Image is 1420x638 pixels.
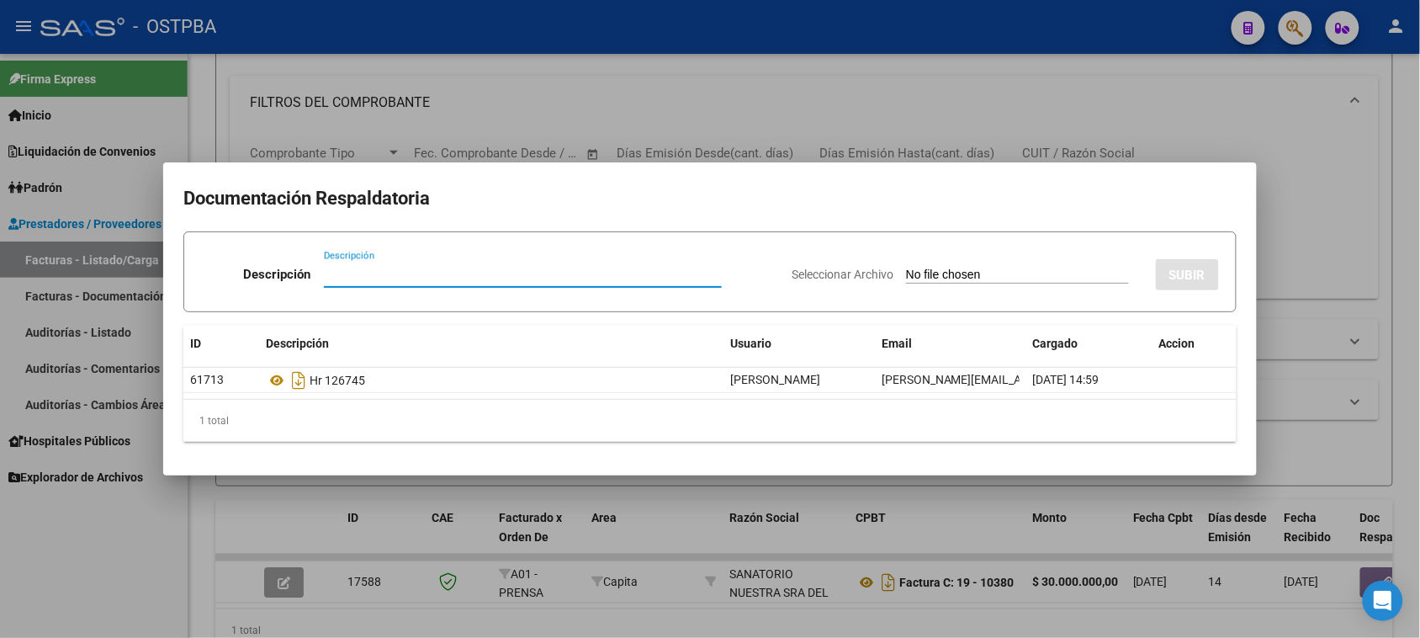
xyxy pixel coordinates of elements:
datatable-header-cell: Cargado [1026,326,1152,362]
datatable-header-cell: Email [875,326,1026,362]
span: ID [190,337,201,350]
span: [PERSON_NAME] [730,373,820,386]
datatable-header-cell: Descripción [259,326,723,362]
span: Cargado [1033,337,1078,350]
span: [DATE] 14:59 [1033,373,1099,386]
datatable-header-cell: Accion [1152,326,1237,362]
span: [PERSON_NAME][EMAIL_ADDRESS][PERSON_NAME][DOMAIN_NAME] [882,373,1248,386]
div: Open Intercom Messenger [1363,581,1403,621]
span: Seleccionar Archivo [792,268,893,281]
datatable-header-cell: ID [183,326,259,362]
span: Email [882,337,912,350]
span: Accion [1159,337,1195,350]
i: Descargar documento [288,367,310,394]
span: 61713 [190,373,224,386]
div: 1 total [183,400,1237,442]
datatable-header-cell: Usuario [723,326,875,362]
p: Descripción [243,265,310,284]
button: SUBIR [1156,259,1219,290]
span: SUBIR [1169,268,1205,283]
h2: Documentación Respaldatoria [183,183,1237,215]
span: Descripción [266,337,329,350]
div: Hr 126745 [266,367,717,394]
span: Usuario [730,337,771,350]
